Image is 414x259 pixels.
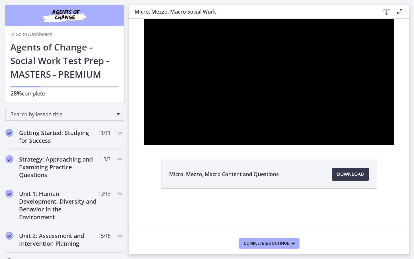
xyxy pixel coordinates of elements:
a: Go to Dashboard [10,31,52,38]
i: Completed [5,190,13,197]
span: 28% [10,89,22,97]
span: Micro, Mezzo, Macro Content and Questions [169,170,279,178]
button: Complete & continue [239,238,300,249]
div: Search by lesson title [5,108,124,121]
h2: Unit 2: Assessment and Intervention Planning [19,232,98,247]
a: Download [332,168,369,181]
i: Completed [5,155,13,163]
h2: Unit 1: Human Development, Diversity and Behavior in the Environment [19,190,98,221]
span: 3 / 3 [103,155,110,163]
i: Completed [5,232,13,240]
h1: Agents of Change - Social Work Test Prep - MASTERS - PREMIUM [10,40,119,81]
span: 15 / 15 [98,232,110,240]
span: 13 / 13 [98,190,110,197]
span: Search by lesson title [11,111,114,118]
span: Complete & continue [244,241,289,246]
span: Download [337,170,364,178]
h2: Strategy: Approaching and Examining Practice Questions [19,155,98,179]
iframe: Video Lesson [129,19,409,145]
h3: Micro, Mezzo, Macro Social Work [135,8,370,16]
span: 11 / 11 [98,129,110,137]
h2: Getting Started: Studying for Success [19,129,98,144]
img: Agents of Change [26,8,103,23]
p: complete [10,89,119,97]
i: Completed [5,129,13,137]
